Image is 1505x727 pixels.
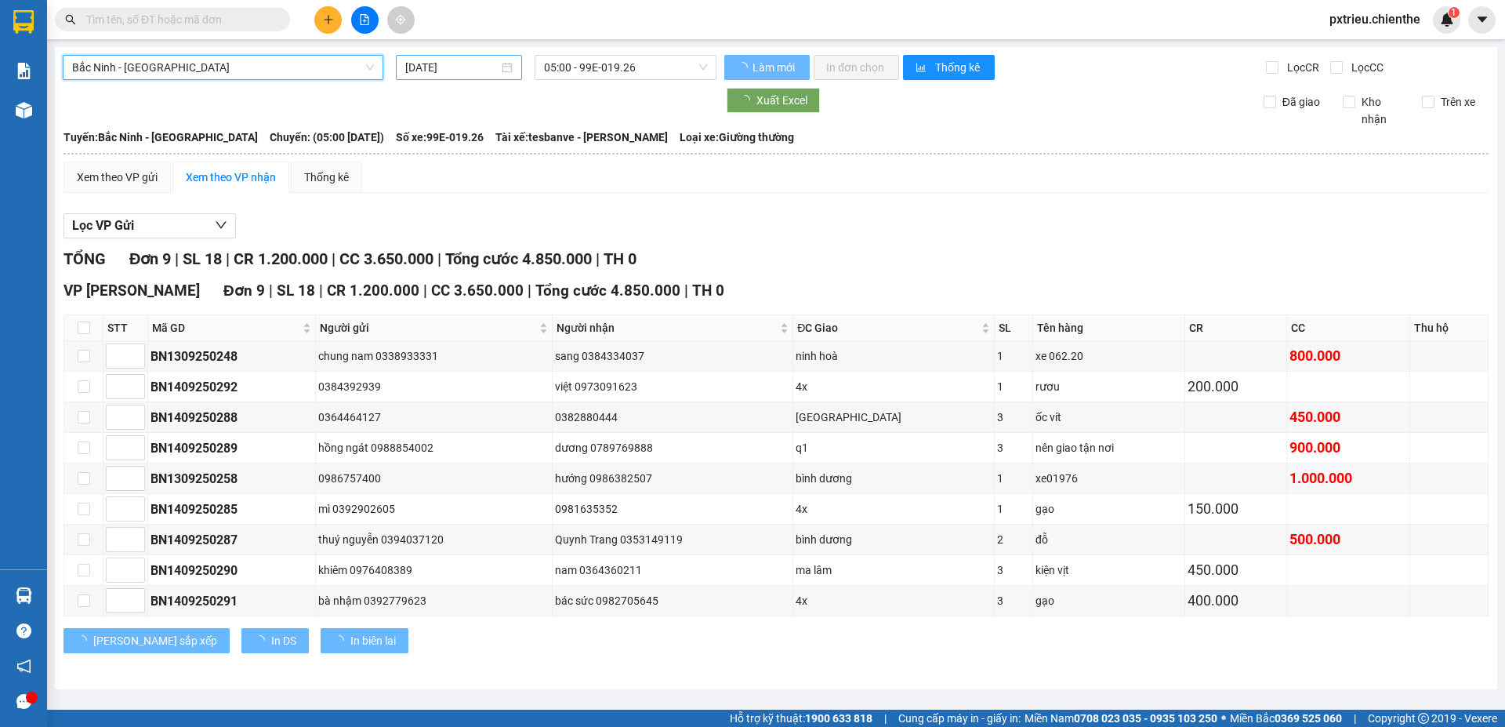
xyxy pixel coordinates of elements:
[528,282,531,300] span: |
[995,315,1033,341] th: SL
[1188,590,1284,612] div: 400.000
[150,500,313,519] div: BN1409250285
[63,131,258,144] b: Tuyến: Bắc Ninh - [GEOGRAPHIC_DATA]
[148,525,316,555] td: BN1409250287
[1289,437,1407,459] div: 900.000
[423,282,427,300] span: |
[72,216,134,235] span: Lọc VP Gửi
[796,531,992,548] div: bình dương
[797,319,978,336] span: ĐC Giao
[351,6,379,34] button: file-add
[76,635,93,646] span: loading
[997,409,1030,426] div: 3
[1188,498,1284,520] div: 150.000
[1475,13,1489,27] span: caret-down
[730,710,872,727] span: Hỗ trợ kỹ thuật:
[1289,529,1407,551] div: 500.000
[16,623,31,638] span: question-circle
[756,92,807,109] span: Xuất Excel
[1188,376,1284,398] div: 200.000
[396,129,484,146] span: Số xe: 99E-019.26
[796,347,992,365] div: ninh hoà
[318,592,549,609] div: bà nhậm 0392779623
[150,591,313,611] div: BN1409250291
[16,63,32,79] img: solution-icon
[1289,406,1407,428] div: 450.000
[16,587,32,604] img: warehouse-icon
[183,249,222,268] span: SL 18
[129,249,171,268] span: Đơn 9
[215,219,227,231] span: down
[318,562,549,579] div: khiêm 0976408389
[150,438,313,458] div: BN1409250289
[997,470,1030,487] div: 1
[680,129,794,146] span: Loại xe: Giường thường
[1418,713,1429,724] span: copyright
[150,561,313,580] div: BN1409250290
[737,62,750,73] span: loading
[63,628,230,653] button: [PERSON_NAME] sắp xếp
[63,282,200,300] span: VP [PERSON_NAME]
[684,282,688,300] span: |
[318,531,549,548] div: thuý nguyễn 0394037120
[314,6,342,34] button: plus
[431,282,524,300] span: CC 3.650.000
[1281,59,1322,76] span: Lọc CR
[727,88,820,113] button: Xuất Excel
[271,632,296,649] span: In DS
[323,14,334,25] span: plus
[277,282,315,300] span: SL 18
[997,347,1030,365] div: 1
[186,169,276,186] div: Xem theo VP nhận
[86,11,271,28] input: Tìm tên, số ĐT hoặc mã đơn
[16,694,31,709] span: message
[1289,467,1407,489] div: 1.000.000
[604,249,636,268] span: TH 0
[997,378,1030,395] div: 1
[1230,710,1342,727] span: Miền Bắc
[555,347,791,365] div: sang 0384334037
[796,378,992,395] div: 4x
[148,555,316,586] td: BN1409250290
[555,562,791,579] div: nam 0364360211
[1468,6,1496,34] button: caret-down
[1188,559,1284,581] div: 450.000
[65,14,76,25] span: search
[148,463,316,494] td: BN1309250258
[796,409,992,426] div: [GEOGRAPHIC_DATA]
[796,439,992,456] div: q1
[692,282,724,300] span: TH 0
[1434,93,1481,111] span: Trên xe
[16,659,31,674] span: notification
[270,129,384,146] span: Chuyến: (05:00 [DATE])
[884,710,887,727] span: |
[1035,562,1182,579] div: kiện vịt
[805,712,872,725] strong: 1900 633 818
[796,470,992,487] div: bình dương
[318,470,549,487] div: 0986757400
[1440,13,1454,27] img: icon-new-feature
[1035,592,1182,609] div: gạo
[103,315,148,341] th: STT
[596,249,600,268] span: |
[319,282,323,300] span: |
[997,592,1030,609] div: 3
[1317,9,1433,29] span: pxtrieu.chienthe
[318,439,549,456] div: hồng ngát 0988854002
[320,319,536,336] span: Người gửi
[1035,500,1182,518] div: gạo
[318,378,549,395] div: 0384392939
[350,632,396,649] span: In biên lai
[1035,409,1182,426] div: ốc vít
[814,55,899,80] button: In đơn chọn
[269,282,273,300] span: |
[1451,7,1456,18] span: 1
[1035,470,1182,487] div: xe01976
[1289,345,1407,367] div: 800.000
[935,59,982,76] span: Thống kê
[152,319,299,336] span: Mã GD
[1355,93,1410,128] span: Kho nhận
[796,592,992,609] div: 4x
[150,469,313,489] div: BN1309250258
[72,56,374,79] span: Bắc Ninh - Hồ Chí Minh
